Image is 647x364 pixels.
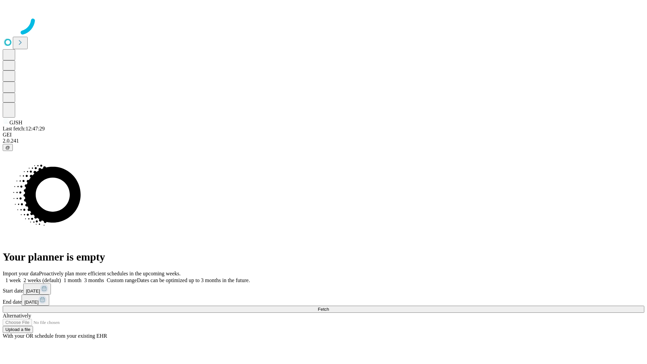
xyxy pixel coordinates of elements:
[107,277,137,283] span: Custom range
[3,333,107,339] span: With your OR schedule from your existing EHR
[3,251,644,263] h1: Your planner is empty
[3,295,644,306] div: End date
[39,271,181,276] span: Proactively plan more efficient schedules in the upcoming weeks.
[5,145,10,150] span: @
[3,313,31,318] span: Alternatively
[64,277,82,283] span: 1 month
[84,277,104,283] span: 3 months
[24,277,61,283] span: 2 weeks (default)
[3,326,33,333] button: Upload a file
[3,283,644,295] div: Start date
[137,277,250,283] span: Dates can be optimized up to 3 months in the future.
[22,295,49,306] button: [DATE]
[318,307,329,312] span: Fetch
[3,138,644,144] div: 2.0.241
[3,306,644,313] button: Fetch
[23,283,51,295] button: [DATE]
[26,289,40,294] span: [DATE]
[3,144,13,151] button: @
[5,277,21,283] span: 1 week
[3,132,644,138] div: GEI
[9,120,22,125] span: GJSH
[3,271,39,276] span: Import your data
[24,300,38,305] span: [DATE]
[3,126,45,131] span: Last fetch: 12:47:29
